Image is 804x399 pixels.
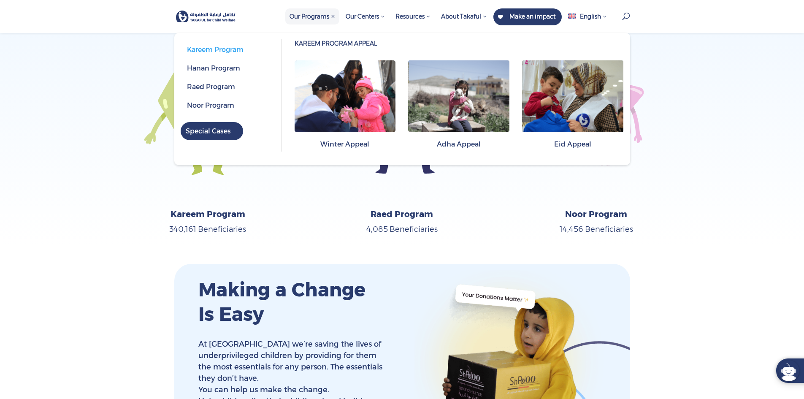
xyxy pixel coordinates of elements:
[341,8,389,33] a: Our Centers
[187,64,240,72] span: Hanan Program
[181,95,282,114] a: Noor Program
[371,209,433,219] span: Raed Program
[493,8,562,25] a: Make an impact
[171,209,245,219] span: Kareem Program
[198,277,367,331] h2: Making a Change Is Easy
[176,11,236,22] img: Takaful
[395,13,430,20] span: Resources
[437,8,491,33] a: About Takaful
[187,101,234,109] span: Noor Program
[187,83,235,91] span: Raed Program
[391,8,435,33] a: Resources
[441,13,487,20] span: About Takaful
[126,224,290,235] p: 340,161 Beneficiaries
[181,58,282,76] a: Hanan Program
[290,13,335,20] span: Our Programs
[565,209,627,219] span: Noor Program
[509,13,555,20] span: Make an impact
[564,8,611,33] a: English
[580,13,601,20] span: English
[285,8,339,33] a: Our Programs
[181,114,282,140] a: Special Cases
[320,224,484,235] p: 4,085 Beneficiaries
[186,127,231,135] span: Special Cases
[346,13,385,20] span: Our Centers
[181,39,282,58] a: Kareem Program
[187,46,244,54] span: Kareem Program
[181,76,282,95] a: Raed Program
[514,224,678,235] p: 14,456 Beneficiaries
